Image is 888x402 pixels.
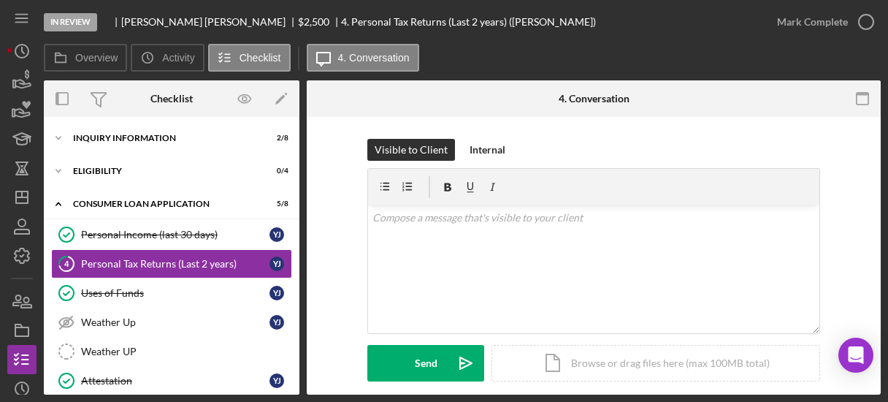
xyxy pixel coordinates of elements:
div: Inquiry Information [73,134,252,143]
button: Activity [131,44,204,72]
a: Personal Income (last 30 days)YJ [51,220,292,249]
div: Y J [269,227,284,242]
div: Send [415,345,437,382]
div: Consumer Loan Application [73,200,252,208]
div: Weather Up [81,316,269,328]
span: $2,500 [298,15,329,28]
div: Personal Income (last 30 days) [81,229,269,240]
div: Weather UP [81,346,291,357]
div: 2 / 8 [262,134,288,143]
label: 4. Conversation [338,52,410,64]
label: Overview [75,52,118,64]
div: 4. Personal Tax Returns (Last 2 years) ([PERSON_NAME]) [341,16,596,28]
label: Checklist [240,52,281,64]
button: Send [367,345,484,382]
div: Y J [269,373,284,388]
div: Y J [269,257,284,271]
button: Overview [44,44,127,72]
a: Weather UpYJ [51,308,292,337]
a: AttestationYJ [51,366,292,395]
button: 4. Conversation [307,44,419,72]
div: Checklist [150,93,193,105]
div: 5 / 8 [262,200,288,208]
div: Visible to Client [375,139,448,161]
div: Personal Tax Returns (Last 2 years) [81,258,269,270]
div: Y J [269,286,284,300]
a: Uses of FundsYJ [51,278,292,308]
div: Uses of Funds [81,287,269,299]
tspan: 4 [64,259,69,268]
div: 0 / 4 [262,167,288,175]
button: Visible to Client [367,139,455,161]
button: Checklist [208,44,291,72]
div: In Review [44,13,97,31]
div: Mark Complete [777,7,848,37]
div: Eligibility [73,167,252,175]
div: Attestation [81,375,269,387]
button: Internal [462,139,513,161]
div: Internal [470,139,505,161]
a: 4Personal Tax Returns (Last 2 years)YJ [51,249,292,278]
a: Weather UP [51,337,292,366]
div: [PERSON_NAME] [PERSON_NAME] [121,16,298,28]
div: Open Intercom Messenger [838,338,873,373]
button: Mark Complete [762,7,881,37]
div: 4. Conversation [559,93,629,105]
label: Activity [162,52,194,64]
div: Y J [269,315,284,330]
